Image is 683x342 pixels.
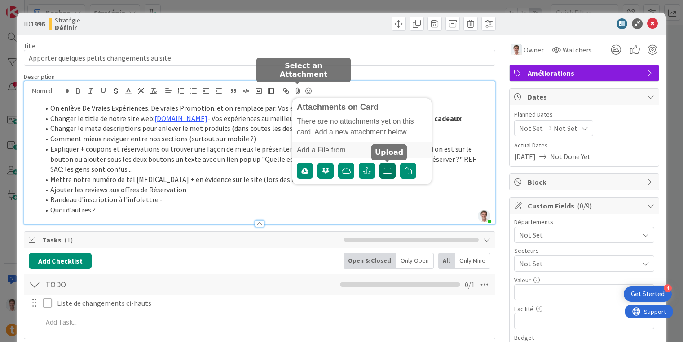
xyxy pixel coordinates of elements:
[514,219,654,225] div: Départements
[24,42,35,50] label: Title
[465,279,475,290] span: 0 / 1
[40,123,490,134] li: Changer le meta descriptions pour enlever le mot produits (dans toutes les descriptions Meta du s...
[514,305,533,313] label: Facilité
[29,253,92,269] button: Add Checklist
[396,253,434,269] div: Only Open
[40,174,490,185] li: Mettre notre numéro de tél [MEDICAL_DATA] + en évidence sur le site (lors des heures d'ouverture ...
[40,144,490,174] li: Expliquer + coupons et réservations ou trouver une façon de mieux le présenter - mettre des bulle...
[528,68,643,78] span: Améliorations
[42,234,339,245] span: Tasks
[528,200,643,211] span: Custom Fields
[524,44,544,55] span: Owner
[40,195,490,205] li: Bandeau d'inscription à l'infolettre -
[375,148,403,156] h5: Upload
[260,61,347,78] h5: Select an Attachment
[19,1,41,12] span: Support
[57,298,489,308] p: Liste de changements ci-hauts
[577,201,592,210] span: ( 0/9 )
[55,17,80,24] span: Stratégie
[455,253,490,269] div: Only Mine
[528,177,643,187] span: Block
[55,24,80,31] b: Définir
[514,247,654,254] div: Secteurs
[24,73,55,81] span: Description
[514,151,536,162] span: [DATE]
[40,134,490,144] li: Comment mieux naviguer entre nos sections (surtout sur mobile ?)
[519,123,543,134] span: Not Set
[24,50,495,66] input: type card name here...
[631,290,665,299] div: Get Started
[511,44,522,55] img: JG
[40,185,490,195] li: Ajouter les reviews aux offres de Réservation
[554,123,577,134] span: Not Set
[292,116,432,138] div: There are no attachments yet on this card. Add a new attachment below.
[514,110,654,119] span: Planned Dates
[519,258,639,269] span: Not Set
[514,276,531,284] label: Valeur
[154,114,207,123] a: [DOMAIN_NAME]
[292,142,432,158] div: Add a File from...
[563,44,592,55] span: Watchers
[344,253,396,269] div: Open & Closed
[40,113,490,124] li: Changer le title de notre site web: - Vos expériences au meilleur prix !
[24,18,45,29] span: ID
[297,103,427,112] div: Attachments on Card
[624,286,672,302] div: Open Get Started checklist, remaining modules: 4
[519,229,639,240] span: Not Set
[550,151,590,162] span: Not Done Yet
[31,19,45,28] b: 1996
[40,103,490,113] li: On enlève De Vraies Expériences. De vraies Promotion. et on remplace par: Vos expériences au meil...
[664,284,672,292] div: 4
[514,141,654,150] span: Actual Dates
[514,333,534,342] label: Budget
[64,235,73,244] span: ( 1 )
[40,205,490,215] li: Quoi d'autres ?
[42,277,243,293] input: Add Checklist...
[478,210,490,222] img: 0TjQOl55fTm26WTNtFRZRMfitfQqYWSn.jpg
[438,253,455,269] div: All
[528,91,643,102] span: Dates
